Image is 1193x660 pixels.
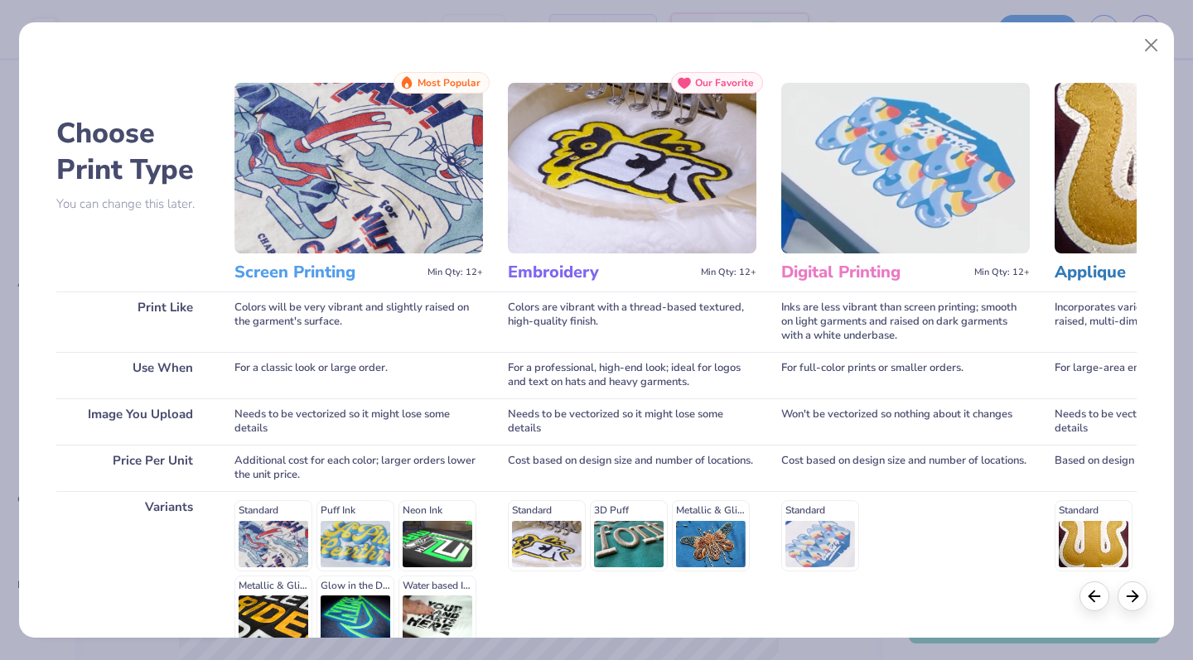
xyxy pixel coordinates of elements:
[56,115,210,188] h2: Choose Print Type
[1136,30,1167,61] button: Close
[56,352,210,398] div: Use When
[781,262,968,283] h3: Digital Printing
[781,398,1030,445] div: Won't be vectorized so nothing about it changes
[56,398,210,445] div: Image You Upload
[234,398,483,445] div: Needs to be vectorized so it might lose some details
[508,352,756,398] div: For a professional, high-end look; ideal for logos and text on hats and heavy garments.
[781,291,1030,352] div: Inks are less vibrant than screen printing; smooth on light garments and raised on dark garments ...
[418,77,481,89] span: Most Popular
[234,291,483,352] div: Colors will be very vibrant and slightly raised on the garment's surface.
[234,445,483,491] div: Additional cost for each color; larger orders lower the unit price.
[56,291,210,352] div: Print Like
[701,267,756,278] span: Min Qty: 12+
[508,262,694,283] h3: Embroidery
[56,491,210,655] div: Variants
[508,291,756,352] div: Colors are vibrant with a thread-based textured, high-quality finish.
[234,352,483,398] div: For a classic look or large order.
[781,83,1030,253] img: Digital Printing
[234,83,483,253] img: Screen Printing
[508,445,756,491] div: Cost based on design size and number of locations.
[508,83,756,253] img: Embroidery
[695,77,754,89] span: Our Favorite
[234,262,421,283] h3: Screen Printing
[781,445,1030,491] div: Cost based on design size and number of locations.
[974,267,1030,278] span: Min Qty: 12+
[56,197,210,211] p: You can change this later.
[781,352,1030,398] div: For full-color prints or smaller orders.
[508,398,756,445] div: Needs to be vectorized so it might lose some details
[56,445,210,491] div: Price Per Unit
[427,267,483,278] span: Min Qty: 12+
